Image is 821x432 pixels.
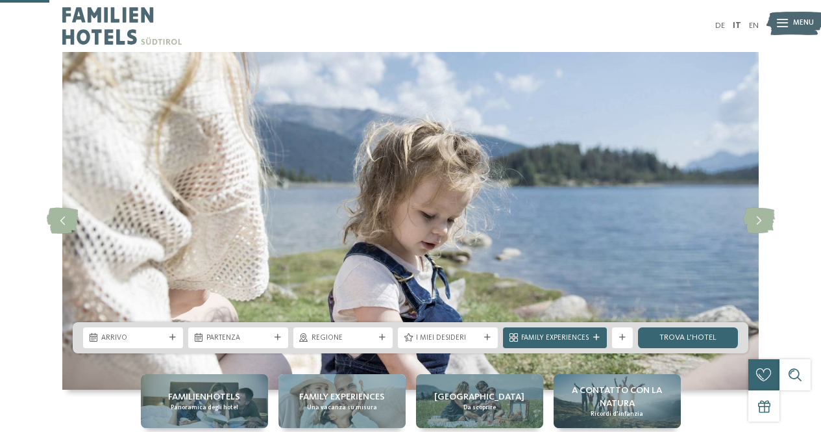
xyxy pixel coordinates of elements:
[299,390,385,403] span: Family experiences
[559,384,676,410] span: A contatto con la natura
[638,327,738,348] a: trova l’hotel
[749,21,759,30] a: EN
[278,374,406,428] a: Cercate un hotel con piscina coperta per bambini in Alto Adige? Family experiences Una vacanza su...
[141,374,268,428] a: Cercate un hotel con piscina coperta per bambini in Alto Adige? Familienhotels Panoramica degli h...
[312,333,375,344] span: Regione
[591,410,643,418] span: Ricordi d’infanzia
[733,21,741,30] a: IT
[101,333,165,344] span: Arrivo
[416,374,543,428] a: Cercate un hotel con piscina coperta per bambini in Alto Adige? [GEOGRAPHIC_DATA] Da scoprire
[168,390,240,403] span: Familienhotels
[554,374,681,428] a: Cercate un hotel con piscina coperta per bambini in Alto Adige? A contatto con la natura Ricordi ...
[793,18,814,29] span: Menu
[463,403,496,412] span: Da scoprire
[307,403,377,412] span: Una vacanza su misura
[715,21,725,30] a: DE
[206,333,270,344] span: Partenza
[434,390,524,403] span: [GEOGRAPHIC_DATA]
[521,333,589,344] span: Family Experiences
[171,403,238,412] span: Panoramica degli hotel
[62,52,759,390] img: Cercate un hotel con piscina coperta per bambini in Alto Adige?
[416,333,480,344] span: I miei desideri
